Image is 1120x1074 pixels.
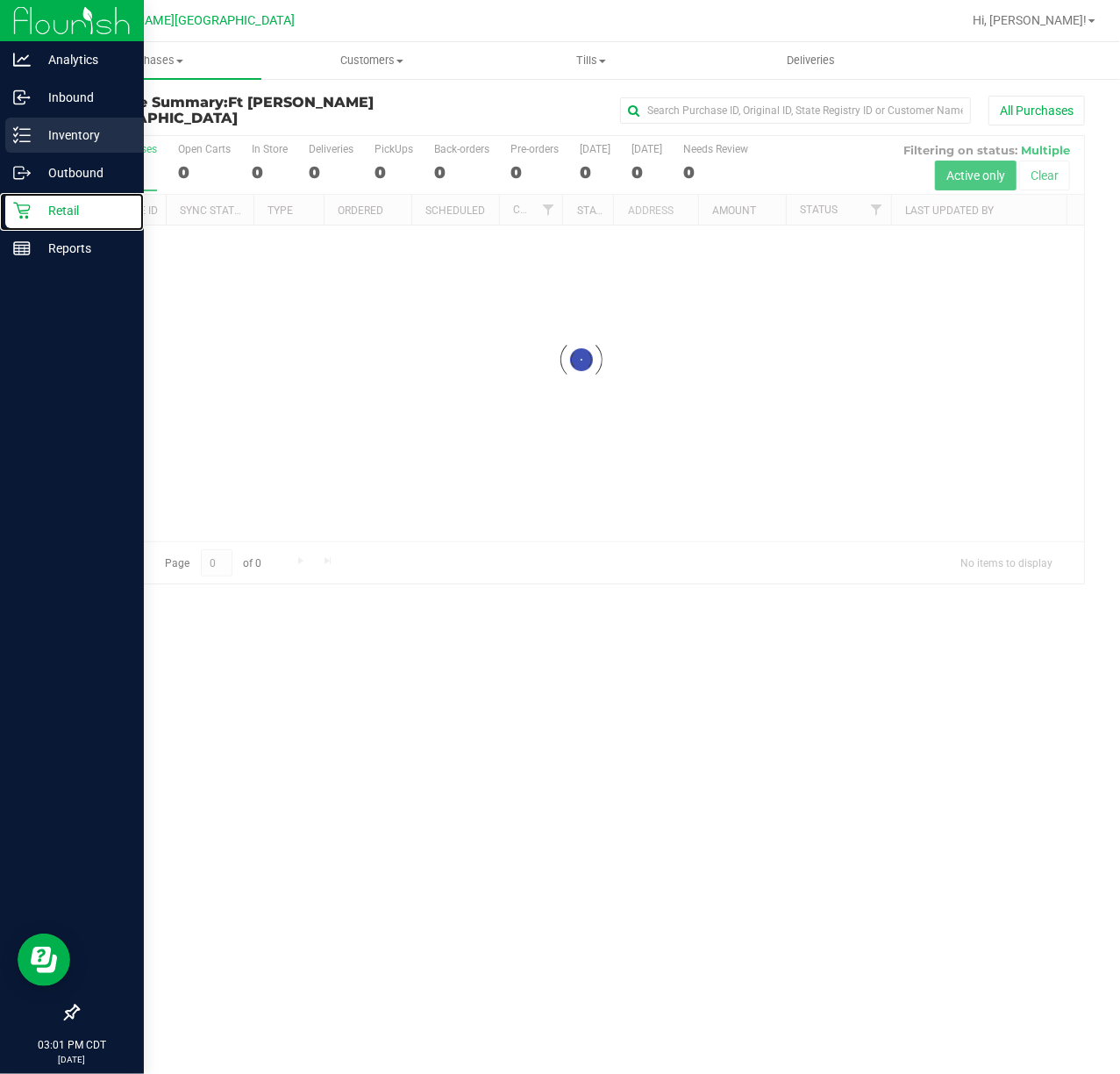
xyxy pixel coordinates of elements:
a: Customers [261,42,481,79]
inline-svg: Outbound [13,164,31,182]
a: Deliveries [701,42,920,79]
span: Purchases [42,53,261,68]
h3: Purchase Summary: [77,95,413,125]
inline-svg: Inbound [13,89,31,106]
a: Tills [482,42,701,79]
inline-svg: Inventory [13,126,31,144]
p: Analytics [31,49,136,70]
p: [DATE] [8,1053,136,1066]
button: All Purchases [988,96,1085,125]
span: Ft [PERSON_NAME][GEOGRAPHIC_DATA] [77,94,374,126]
p: Reports [31,238,136,259]
span: Tills [482,53,700,68]
span: Deliveries [763,53,859,68]
span: Ft [PERSON_NAME][GEOGRAPHIC_DATA] [63,13,295,28]
inline-svg: Retail [13,202,31,219]
p: Inbound [31,87,136,108]
p: Inventory [31,125,136,146]
p: Outbound [31,162,136,183]
p: 03:01 PM CDT [8,1037,136,1053]
p: Retail [31,200,136,221]
span: Customers [262,53,480,68]
inline-svg: Analytics [13,51,31,68]
input: Search Purchase ID, Original ID, State Registry ID or Customer Name... [620,97,971,124]
span: Hi, [PERSON_NAME]! [973,13,1087,27]
iframe: Resource center [18,934,70,986]
inline-svg: Reports [13,240,31,257]
a: Purchases [42,42,261,79]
